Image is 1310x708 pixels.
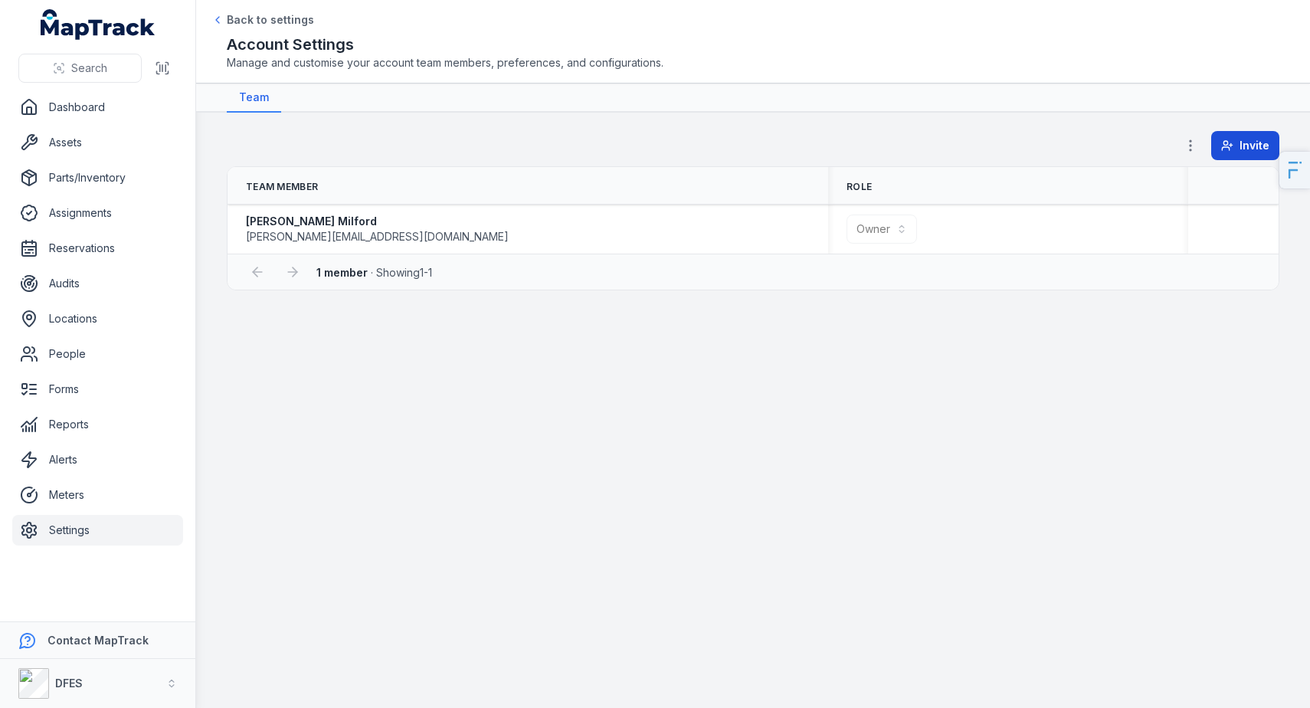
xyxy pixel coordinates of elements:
[227,12,314,28] span: Back to settings
[12,198,183,228] a: Assignments
[12,374,183,405] a: Forms
[12,162,183,193] a: Parts/Inventory
[12,339,183,369] a: People
[18,54,142,83] button: Search
[246,229,509,244] span: [PERSON_NAME][EMAIL_ADDRESS][DOMAIN_NAME]
[41,9,156,40] a: MapTrack
[12,480,183,510] a: Meters
[1240,138,1269,153] span: Invite
[12,409,183,440] a: Reports
[55,677,83,690] strong: DFES
[12,444,183,475] a: Alerts
[246,214,509,229] strong: [PERSON_NAME] Milford
[12,127,183,158] a: Assets
[12,233,183,264] a: Reservations
[211,12,314,28] a: Back to settings
[316,266,432,279] span: · Showing 1 - 1
[12,92,183,123] a: Dashboard
[227,55,1279,70] span: Manage and customise your account team members, preferences, and configurations.
[1211,131,1279,160] button: Invite
[227,34,1279,55] h2: Account Settings
[12,268,183,299] a: Audits
[47,634,149,647] strong: Contact MapTrack
[71,61,107,76] span: Search
[847,181,872,193] span: Role
[316,266,368,279] strong: 1 member
[12,303,183,334] a: Locations
[227,84,281,113] a: Team
[12,515,183,546] a: Settings
[246,181,318,193] span: Team Member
